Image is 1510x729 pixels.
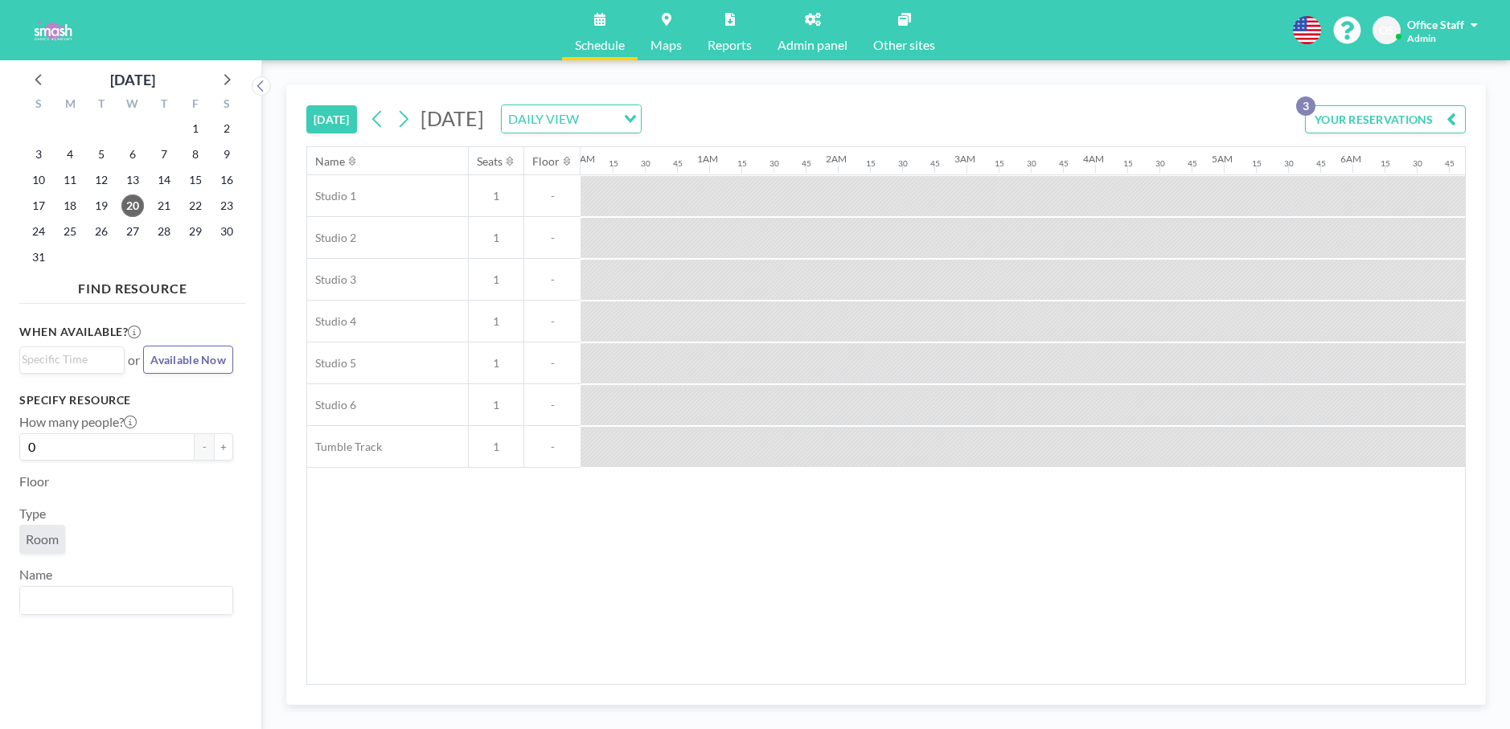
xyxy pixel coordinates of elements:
[524,398,581,412] span: -
[1413,158,1422,169] div: 30
[184,143,207,166] span: Friday, August 8, 2025
[307,272,356,287] span: Studio 3
[708,39,752,51] span: Reports
[421,106,484,130] span: [DATE]
[121,195,144,217] span: Wednesday, August 20, 2025
[502,105,641,133] div: Search for option
[90,169,113,191] span: Tuesday, August 12, 2025
[59,220,81,243] span: Monday, August 25, 2025
[1123,158,1133,169] div: 15
[532,154,560,169] div: Floor
[769,158,779,169] div: 30
[27,246,50,268] span: Sunday, August 31, 2025
[1305,105,1466,133] button: YOUR RESERVATIONS3
[469,440,523,454] span: 1
[19,473,49,489] label: Floor
[27,169,50,191] span: Sunday, August 10, 2025
[802,158,811,169] div: 45
[121,169,144,191] span: Wednesday, August 13, 2025
[307,189,356,203] span: Studio 1
[117,95,149,116] div: W
[23,95,55,116] div: S
[215,117,238,140] span: Saturday, August 2, 2025
[19,414,137,430] label: How many people?
[1445,158,1455,169] div: 45
[184,220,207,243] span: Friday, August 29, 2025
[22,590,224,611] input: Search for option
[184,117,207,140] span: Friday, August 1, 2025
[1027,158,1036,169] div: 30
[143,346,233,374] button: Available Now
[215,220,238,243] span: Saturday, August 30, 2025
[110,68,155,91] div: [DATE]
[307,356,356,371] span: Studio 5
[866,158,876,169] div: 15
[469,398,523,412] span: 1
[469,231,523,245] span: 1
[524,189,581,203] span: -
[1316,158,1326,169] div: 45
[179,95,211,116] div: F
[184,195,207,217] span: Friday, August 22, 2025
[1059,158,1069,169] div: 45
[128,352,140,368] span: or
[20,347,124,371] div: Search for option
[737,158,747,169] div: 15
[27,195,50,217] span: Sunday, August 17, 2025
[469,189,523,203] span: 1
[19,506,46,522] label: Type
[121,220,144,243] span: Wednesday, August 27, 2025
[20,587,232,614] div: Search for option
[524,440,581,454] span: -
[22,350,115,368] input: Search for option
[505,109,582,129] span: DAILY VIEW
[59,195,81,217] span: Monday, August 18, 2025
[148,95,179,116] div: T
[19,393,233,408] h3: Specify resource
[150,353,226,367] span: Available Now
[1381,158,1390,169] div: 15
[1083,153,1104,165] div: 4AM
[524,272,581,287] span: -
[584,109,614,129] input: Search for option
[609,158,618,169] div: 15
[575,39,625,51] span: Schedule
[995,158,1004,169] div: 15
[315,154,345,169] div: Name
[153,220,175,243] span: Thursday, August 28, 2025
[1212,153,1233,165] div: 5AM
[477,154,503,169] div: Seats
[55,95,86,116] div: M
[59,143,81,166] span: Monday, August 4, 2025
[153,143,175,166] span: Thursday, August 7, 2025
[1252,158,1262,169] div: 15
[26,531,59,547] span: Room
[1188,158,1197,169] div: 45
[214,433,233,461] button: +
[121,143,144,166] span: Wednesday, August 6, 2025
[673,158,683,169] div: 45
[59,169,81,191] span: Monday, August 11, 2025
[1407,18,1464,31] span: Office Staff
[211,95,242,116] div: S
[524,314,581,329] span: -
[1155,158,1165,169] div: 30
[184,169,207,191] span: Friday, August 15, 2025
[90,195,113,217] span: Tuesday, August 19, 2025
[307,314,356,329] span: Studio 4
[19,567,52,583] label: Name
[19,274,246,297] h4: FIND RESOURCE
[930,158,940,169] div: 45
[650,39,682,51] span: Maps
[524,231,581,245] span: -
[90,143,113,166] span: Tuesday, August 5, 2025
[954,153,975,165] div: 3AM
[1379,23,1394,38] span: OS
[307,440,382,454] span: Tumble Track
[1407,32,1436,44] span: Admin
[641,158,650,169] div: 30
[873,39,935,51] span: Other sites
[153,195,175,217] span: Thursday, August 21, 2025
[524,356,581,371] span: -
[568,153,595,165] div: 12AM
